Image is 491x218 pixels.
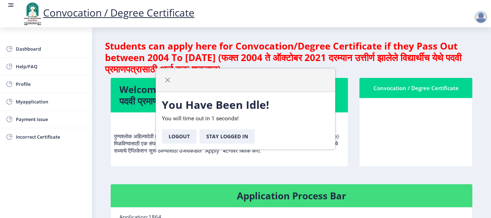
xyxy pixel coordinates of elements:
[368,84,464,92] div: Convocation / Degree Certificate
[16,133,86,141] span: Incorrect Certificate
[22,1,43,26] img: logo
[156,92,335,149] div: You will time out in 1 seconds!
[16,62,86,71] span: Help/FAQ
[162,129,197,144] button: Logout
[22,6,194,19] a: Convocation / Degree Certificate
[119,84,339,107] h4: Welcome to Convocation / Degree Certificate! पदवी प्रमाणपत्रात आपले स्वागत आहे!
[114,118,345,154] p: पुण्यश्लोक अहिल्यादेवी होळकर सोलापूर विद्यापीठाकडून तुमचे पदवी प्रमाणपत्र (Convocation / Degree C...
[119,190,464,201] h4: Application Process Bar
[16,80,86,88] span: Profile
[16,45,86,53] span: Dashboard
[199,129,255,144] button: Stay Logged In
[16,115,86,124] span: Payment issue
[16,97,86,106] span: Myapplication
[105,40,478,75] h4: Students can apply here for Convocation/Degree Certificate if they Pass Out between 2004 To [DATE...
[162,98,329,112] h3: You Have Been Idle!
